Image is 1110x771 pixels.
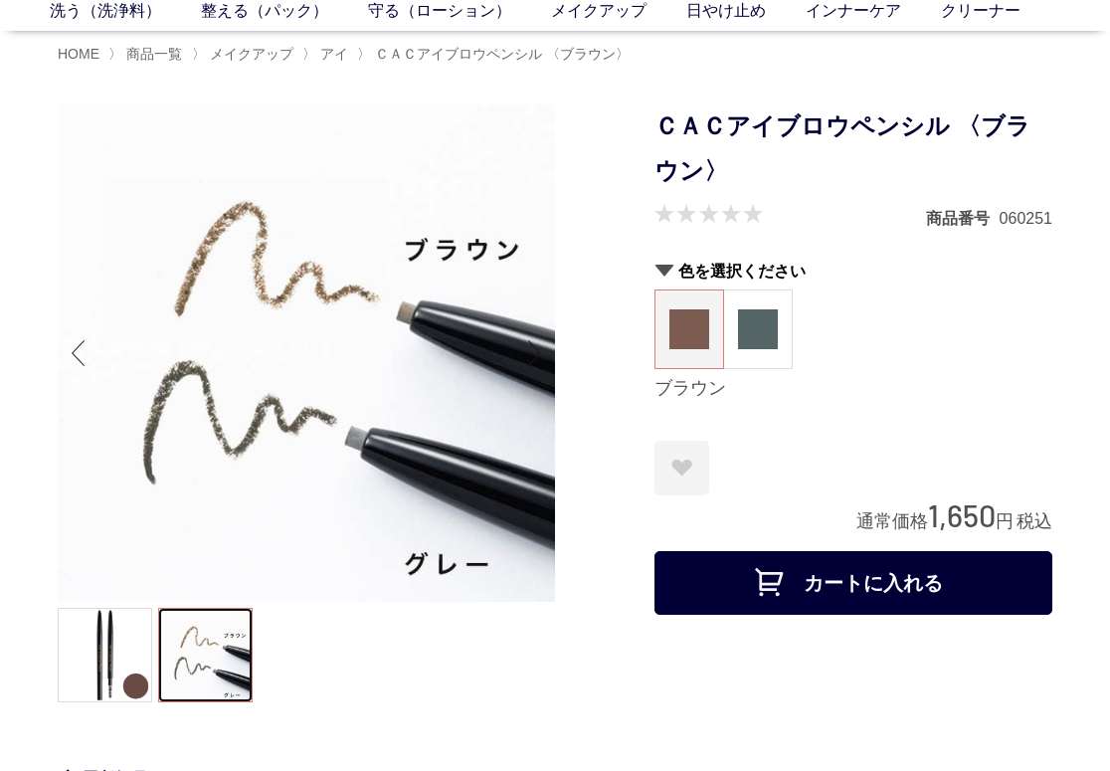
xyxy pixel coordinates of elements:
[108,45,187,64] li: 〉
[206,46,293,62] a: メイクアップ
[122,46,182,62] a: 商品一覧
[126,46,182,62] span: 商品一覧
[1017,511,1052,531] span: 税込
[58,46,99,62] a: HOME
[58,313,97,393] div: Previous slide
[926,208,1000,229] dt: 商品番号
[515,313,555,393] div: Next slide
[856,511,928,531] span: 通常価格
[654,441,709,495] a: お気に入りに登録する
[210,46,293,62] span: メイクアップ
[192,45,298,64] li: 〉
[996,511,1014,531] span: 円
[669,309,709,349] img: ブラウン
[316,46,348,62] a: アイ
[724,290,792,368] a: グレー
[371,46,630,62] a: ＣＡＣアイブロウペンシル 〈ブラウン〉
[654,551,1052,615] button: カートに入れる
[723,289,793,369] dl: グレー
[302,45,353,64] li: 〉
[654,261,1052,282] h2: 色を選択ください
[58,104,555,602] img: ＣＡＣアイブロウペンシル 〈ブラウン〉 ブラウン
[375,46,630,62] span: ＣＡＣアイブロウペンシル 〈ブラウン〉
[738,309,778,349] img: グレー
[320,46,348,62] span: アイ
[654,377,1052,401] div: ブラウン
[654,289,724,369] dl: ブラウン
[1000,208,1052,229] dd: 060251
[654,104,1052,194] h1: ＣＡＣアイブロウペンシル 〈ブラウン〉
[357,45,635,64] li: 〉
[928,496,996,533] span: 1,650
